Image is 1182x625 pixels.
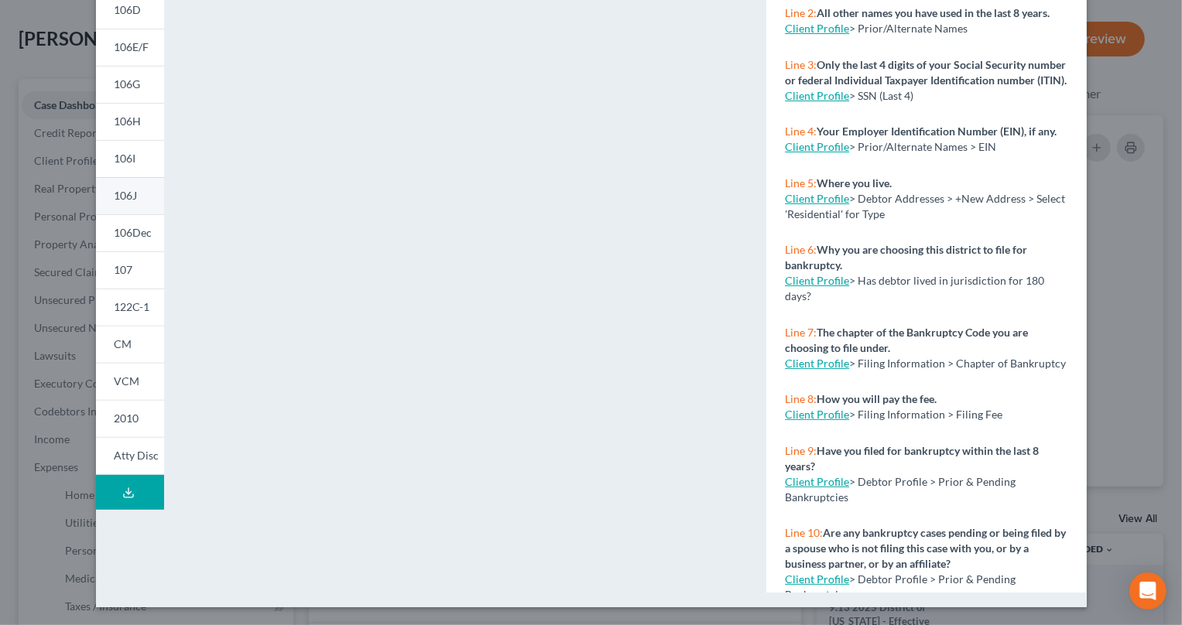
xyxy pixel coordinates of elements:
span: Line 9: [785,444,817,457]
span: > Debtor Profile > Prior & Pending Bankruptcies [785,572,1016,601]
a: 107 [96,251,164,289]
span: 106D [115,3,142,16]
strong: How you will pay the fee. [817,392,937,405]
strong: Your Employer Identification Number (EIN), if any. [817,125,1057,138]
span: 2010 [115,412,139,425]
a: 106J [96,177,164,214]
a: CM [96,326,164,363]
span: VCM [115,374,140,388]
a: VCM [96,363,164,400]
span: Line 6: [785,243,817,256]
a: 106H [96,103,164,140]
strong: The chapter of the Bankruptcy Code you are choosing to file under. [785,326,1028,354]
a: Client Profile [785,357,849,370]
a: Client Profile [785,408,849,421]
a: Client Profile [785,140,849,153]
a: 106I [96,140,164,177]
span: > Has debtor lived in jurisdiction for 180 days? [785,274,1044,302]
a: 122C-1 [96,289,164,326]
span: Line 8: [785,392,817,405]
a: 106Dec [96,214,164,251]
a: Client Profile [785,192,849,205]
span: > Debtor Addresses > +New Address > Select 'Residential' for Type [785,192,1065,220]
span: 106J [115,189,138,202]
span: Atty Disc [115,449,159,462]
span: 107 [115,263,133,276]
strong: Have you filed for bankruptcy within the last 8 years? [785,444,1039,473]
strong: Are any bankruptcy cases pending or being filed by a spouse who is not filing this case with you,... [785,526,1066,570]
a: Atty Disc [96,437,164,475]
span: > Filing Information > Filing Fee [849,408,1002,421]
span: Line 7: [785,326,817,339]
span: 106I [115,152,136,165]
span: Line 5: [785,176,817,190]
span: 122C-1 [115,300,150,313]
a: Client Profile [785,572,849,586]
strong: Where you live. [817,176,892,190]
a: Client Profile [785,475,849,488]
span: > Filing Information > Chapter of Bankruptcy [849,357,1066,370]
a: Client Profile [785,89,849,102]
div: Open Intercom Messenger [1129,572,1167,610]
span: 106G [115,77,141,91]
span: > Prior/Alternate Names > EIN [849,140,996,153]
span: 106Dec [115,226,152,239]
span: > Prior/Alternate Names [849,22,968,35]
span: 106E/F [115,40,149,53]
span: CM [115,337,132,350]
span: > SSN (Last 4) [849,89,913,102]
a: 2010 [96,400,164,437]
span: 106H [115,114,142,128]
strong: All other names you have used in the last 8 years. [817,6,1050,19]
span: Line 3: [785,58,817,71]
span: Line 4: [785,125,817,138]
span: Line 2: [785,6,817,19]
strong: Only the last 4 digits of your Social Security number or federal Individual Taxpayer Identificati... [785,58,1067,87]
span: Line 10: [785,526,823,539]
span: > Debtor Profile > Prior & Pending Bankruptcies [785,475,1016,504]
a: 106G [96,66,164,103]
a: 106E/F [96,29,164,66]
strong: Why you are choosing this district to file for bankruptcy. [785,243,1027,272]
a: Client Profile [785,22,849,35]
a: Client Profile [785,274,849,287]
